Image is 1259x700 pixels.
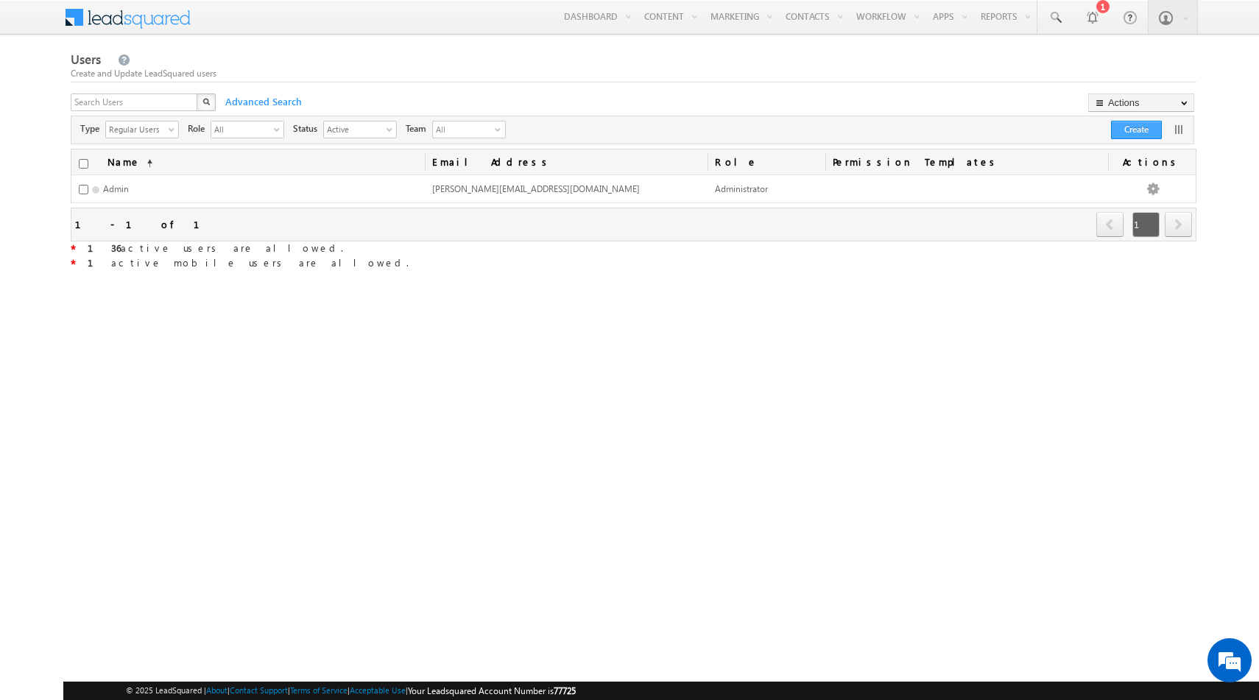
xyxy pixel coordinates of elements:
span: Administrator [715,183,768,194]
span: select [274,125,286,133]
span: Your Leadsquared Account Number is [408,685,576,696]
span: Admin [103,183,129,194]
span: Type [80,122,105,135]
span: All [433,121,492,138]
span: All [211,121,272,136]
span: Permission Templates [825,149,1108,174]
button: Actions [1088,93,1194,112]
span: © 2025 LeadSquared | | | | | [126,684,576,698]
span: 1 [1132,212,1160,237]
a: About [206,685,228,695]
a: next [1165,213,1192,237]
span: select [169,125,180,133]
span: (sorted ascending) [141,158,152,169]
strong: 136 [88,241,121,254]
a: Name [100,149,160,174]
span: Role [188,122,211,135]
a: prev [1096,213,1124,237]
button: Create [1111,121,1162,139]
a: Role [708,149,825,174]
span: active mobile users are allowed. [88,256,409,269]
span: select [387,125,398,133]
span: next [1165,212,1192,237]
a: Terms of Service [290,685,348,695]
a: Acceptable Use [350,685,406,695]
span: prev [1096,212,1124,237]
strong: 1 [88,256,111,269]
span: 77725 [554,685,576,696]
div: Create and Update LeadSquared users [71,67,1196,80]
div: 1 - 1 of 1 [75,216,217,233]
span: Users [71,51,101,68]
span: Advanced Search [218,95,306,108]
img: Search [202,98,210,105]
input: Search Users [71,93,199,111]
span: Status [293,122,323,135]
span: Regular Users [106,121,166,136]
span: active users are allowed. [88,241,343,254]
span: Team [406,122,432,135]
span: Active [324,121,384,136]
a: Email Address [425,149,708,174]
a: Contact Support [230,685,288,695]
span: Actions [1108,149,1196,174]
span: [PERSON_NAME][EMAIL_ADDRESS][DOMAIN_NAME] [432,183,640,194]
